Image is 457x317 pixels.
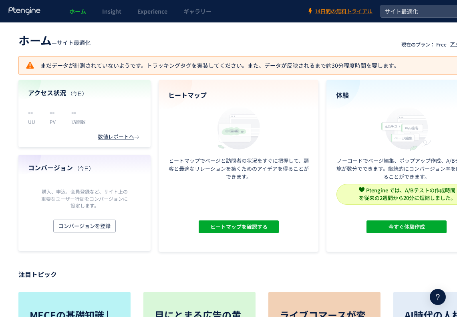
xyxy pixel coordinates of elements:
[57,38,91,46] span: サイト最適化
[28,88,141,97] h4: アクセス状況
[210,220,267,233] span: ヒートマップを確認する
[168,91,309,100] h4: ヒートマップ
[71,118,86,125] p: 訪問数
[382,5,453,17] span: サイト最適化
[359,186,456,202] span: Ptengine では、A/Bテストの作成時間 を従来の2週間から20分に短縮しました。
[69,7,86,15] span: ホーム
[28,163,141,172] h4: コンバージョン
[39,188,130,208] p: 購入、申込、会員登録など、サイト上の重要なユーザー行動をコンバージョンに設定します。
[50,118,62,125] p: PV
[58,220,111,232] span: コンバージョンを登録
[74,165,94,172] span: （今日）
[68,90,87,97] span: （今日）
[315,8,372,15] span: 14日間の無料トライアル
[50,105,62,118] p: --
[71,105,86,118] p: --
[168,157,309,181] p: ヒートマップでページと訪問者の状況をすぐに把握して、顧客と最適なリレーションを築くためのアイデアを得ることができます。
[53,220,116,232] button: コンバージョンを登録
[366,220,447,233] button: 今すぐ体験作成
[102,7,121,15] span: Insight
[137,7,167,15] span: Experience
[199,220,279,233] button: ヒートマップを確認する
[388,220,425,233] span: 今すぐ体験作成
[401,41,447,48] p: 現在のプラン： Free
[28,105,40,118] p: --
[18,32,52,48] span: ホーム
[98,133,141,141] div: 数値レポートへ
[359,187,364,192] img: svg+xml,%3c
[307,8,372,15] a: 14日間の無料トライアル
[183,7,211,15] span: ギャラリー
[28,118,40,125] p: UU
[25,61,399,70] p: まだデータが計測されていないようです。トラッキングタグを実装してください。また、データが反映されるまで約30分程度時間を要します。
[377,105,436,151] img: home_experience_onbo_jp-C5-EgdA0.svg
[18,32,91,48] div: —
